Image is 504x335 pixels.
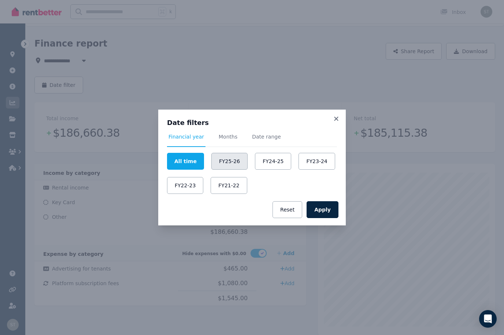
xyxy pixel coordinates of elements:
button: Reset [273,201,302,218]
h3: Date filters [167,118,337,127]
nav: Tabs [167,133,337,147]
button: FY23-24 [299,153,335,170]
span: Date range [252,133,281,140]
button: FY22-23 [167,177,203,194]
span: Financial year [168,133,204,140]
div: Open Intercom Messenger [479,310,497,328]
button: Apply [307,201,338,218]
button: FY24-25 [255,153,291,170]
span: Months [219,133,237,140]
button: FY25-26 [211,153,248,170]
button: FY21-22 [211,177,247,194]
button: All time [167,153,204,170]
